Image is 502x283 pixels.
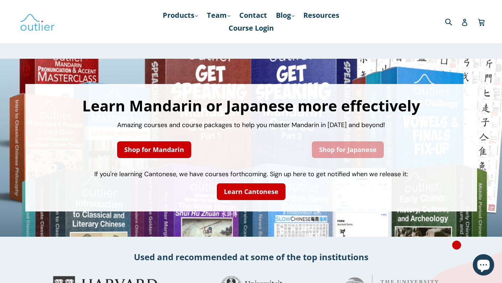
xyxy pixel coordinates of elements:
[443,14,463,29] input: Search
[117,121,385,129] span: Amazing courses and course packages to help you master Mandarin in [DATE] and beyond!
[32,98,470,113] h1: Learn Mandarin or Japanese more effectively
[471,254,496,277] inbox-online-store-chat: Shopify online store chat
[225,22,277,35] a: Course Login
[217,183,286,200] a: Learn Cantonese
[94,170,408,178] span: If you're learning Cantonese, we have courses forthcoming. Sign up here to get notified when we r...
[300,9,343,22] a: Resources
[159,9,202,22] a: Products
[203,9,234,22] a: Team
[117,141,191,158] a: Shop for Mandarin
[236,9,271,22] a: Contact
[272,9,298,22] a: Blog
[312,141,384,158] a: Shop for Japanese
[20,11,55,32] img: Outlier Linguistics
